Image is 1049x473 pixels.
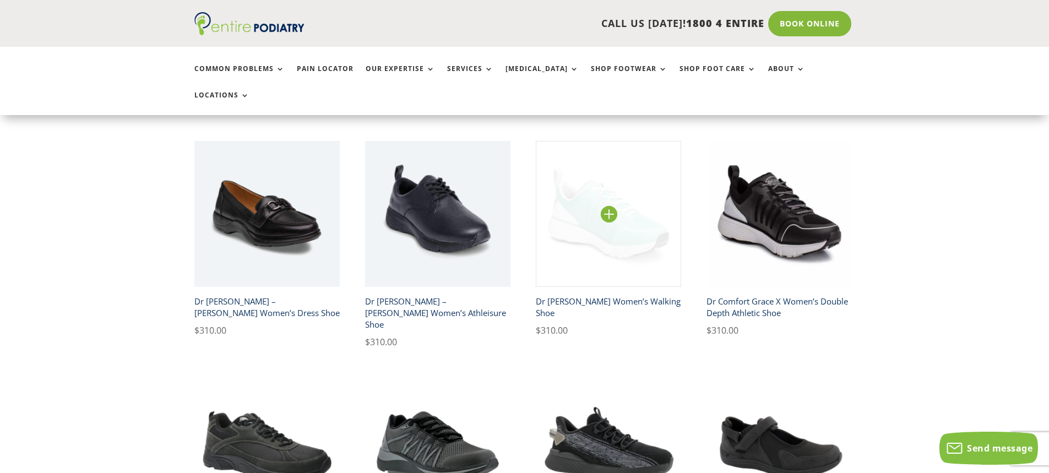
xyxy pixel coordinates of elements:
a: Locations [194,91,249,115]
span: $ [194,324,199,336]
span: $ [536,324,541,336]
a: Dr Comfort Grace X Women's Athletic Shoe BlackDr Comfort Grace X Women’s Double Depth Athletic Sh... [706,141,852,338]
a: Dr Comfort Grace Women's Athletic Shoe Seafoam GreenDr [PERSON_NAME] Women’s Walking Shoe $310.00 [536,141,682,338]
bdi: 310.00 [194,324,226,336]
h2: Dr [PERSON_NAME] – [PERSON_NAME] Women’s Dress Shoe [194,292,340,323]
span: Send message [967,442,1032,454]
h2: Dr [PERSON_NAME] – [PERSON_NAME] Women’s Athleisure Shoe [365,292,511,335]
img: Dr Comfort Grace Women's Athletic Shoe Seafoam Green [536,141,682,287]
h2: Dr Comfort Grace X Women’s Double Depth Athletic Shoe [706,292,852,323]
a: mallory dr comfort black womens dress shoe entire podiatryDr [PERSON_NAME] – [PERSON_NAME] Women’... [194,141,340,338]
span: $ [706,324,711,336]
button: Send message [939,432,1038,465]
bdi: 310.00 [706,324,738,336]
span: $ [365,336,370,348]
p: CALL US [DATE]! [347,17,764,31]
bdi: 310.00 [365,336,397,348]
a: Services [447,65,493,89]
h2: Dr [PERSON_NAME] Women’s Walking Shoe [536,292,682,323]
img: logo (1) [194,12,305,35]
a: About [768,65,805,89]
span: 1800 4 ENTIRE [686,17,764,30]
a: [MEDICAL_DATA] [506,65,579,89]
bdi: 310.00 [536,324,568,336]
a: Shop Foot Care [680,65,756,89]
img: Dr Comfort Grace X Women's Athletic Shoe Black [706,141,852,287]
a: Common Problems [194,65,285,89]
img: ruth dr comfort black womens casual shoe entire podiatry [365,141,511,287]
a: ruth dr comfort black womens casual shoe entire podiatryDr [PERSON_NAME] – [PERSON_NAME] Women’s ... [365,141,511,349]
img: mallory dr comfort black womens dress shoe entire podiatry [194,141,340,287]
a: Entire Podiatry [194,26,305,37]
a: Our Expertise [366,65,435,89]
a: Book Online [768,11,851,36]
a: Pain Locator [297,65,354,89]
a: Shop Footwear [591,65,667,89]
